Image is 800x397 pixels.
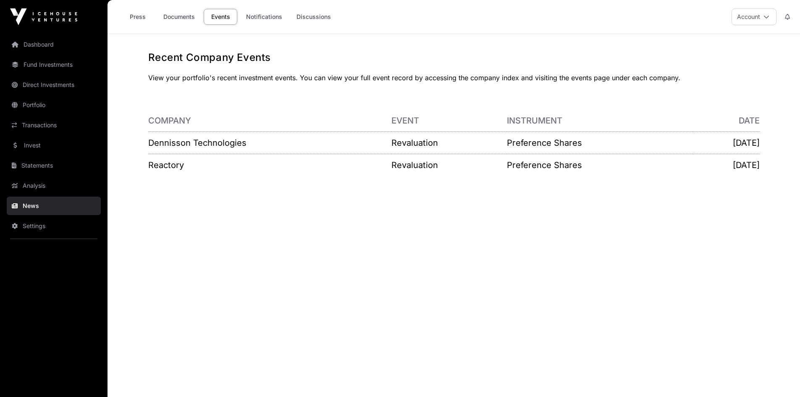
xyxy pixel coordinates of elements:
[7,76,101,94] a: Direct Investments
[758,357,800,397] iframe: Chat Widget
[507,110,693,132] th: Instrument
[148,138,247,148] a: Dennisson Technologies
[732,8,776,25] button: Account
[7,217,101,235] a: Settings
[7,197,101,215] a: News
[148,73,760,83] p: View your portfolio's recent investment events. You can view your full event record by accessing ...
[10,8,77,25] img: Icehouse Ventures Logo
[391,110,507,132] th: Event
[241,9,288,25] a: Notifications
[7,156,101,175] a: Statements
[7,96,101,114] a: Portfolio
[693,137,760,149] p: [DATE]
[291,9,336,25] a: Discussions
[7,176,101,195] a: Analysis
[121,9,155,25] a: Press
[507,159,693,171] p: Preference Shares
[7,35,101,54] a: Dashboard
[391,137,507,149] p: Revaluation
[507,137,693,149] p: Preference Shares
[7,55,101,74] a: Fund Investments
[158,9,200,25] a: Documents
[148,110,391,132] th: Company
[204,9,237,25] a: Events
[391,159,507,171] p: Revaluation
[693,110,760,132] th: Date
[7,116,101,134] a: Transactions
[693,159,760,171] p: [DATE]
[148,160,184,170] a: Reactory
[148,51,760,64] h1: Recent Company Events
[7,136,101,155] a: Invest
